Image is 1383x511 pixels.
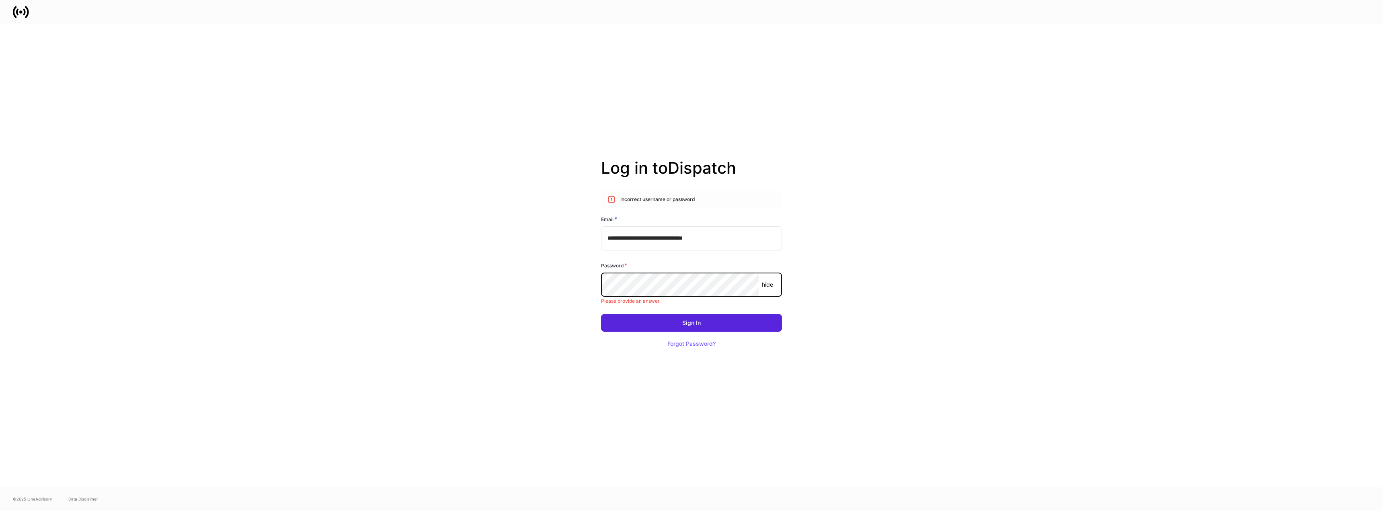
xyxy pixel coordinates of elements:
[601,158,782,191] h2: Log in to Dispatch
[682,320,701,326] div: Sign In
[762,281,773,289] p: hide
[601,261,627,269] h6: Password
[620,193,695,206] div: Incorrect username or password
[657,335,726,353] button: Forgot Password?
[601,314,782,332] button: Sign In
[667,341,716,347] div: Forgot Password?
[601,215,617,223] h6: Email
[68,496,98,502] a: Data Disclaimer
[13,496,52,502] span: © 2025 OneAdvisory
[601,298,782,304] p: Please provide an answer.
